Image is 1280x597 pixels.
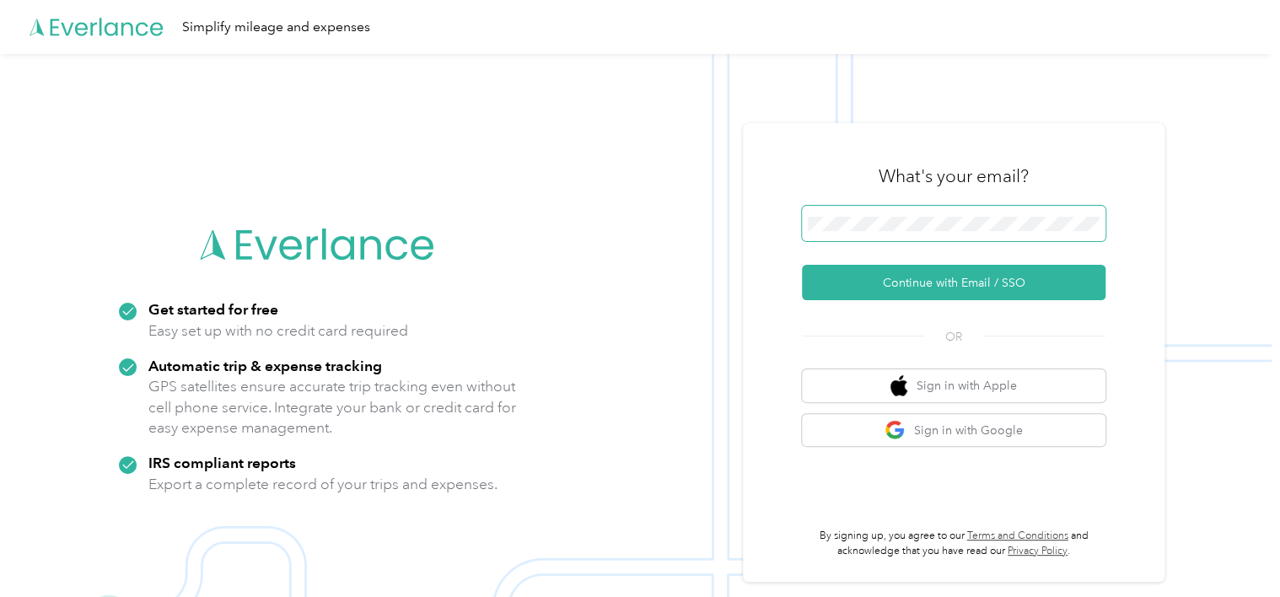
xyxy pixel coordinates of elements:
[967,530,1068,542] a: Terms and Conditions
[182,17,370,38] div: Simplify mileage and expenses
[802,529,1105,558] p: By signing up, you agree to our and acknowledge that you have read our .
[148,357,382,374] strong: Automatic trip & expense tracking
[148,454,296,471] strong: IRS compliant reports
[1008,545,1068,557] a: Privacy Policy
[879,164,1029,188] h3: What's your email?
[890,375,907,396] img: apple logo
[924,328,983,346] span: OR
[148,300,278,318] strong: Get started for free
[802,369,1105,402] button: apple logoSign in with Apple
[802,265,1105,300] button: Continue with Email / SSO
[885,420,906,441] img: google logo
[148,474,497,495] p: Export a complete record of your trips and expenses.
[148,320,408,342] p: Easy set up with no credit card required
[802,414,1105,447] button: google logoSign in with Google
[148,376,517,438] p: GPS satellites ensure accurate trip tracking even without cell phone service. Integrate your bank...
